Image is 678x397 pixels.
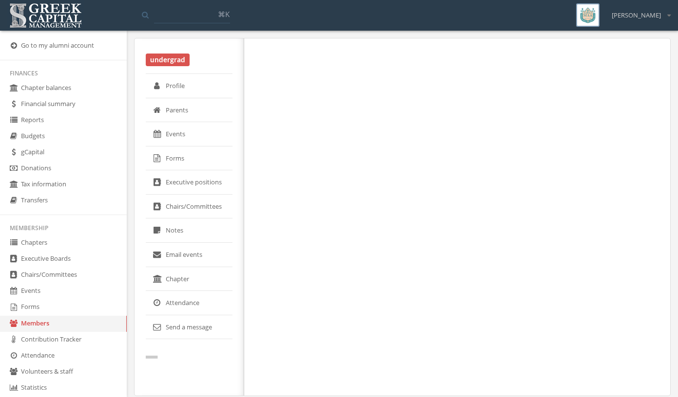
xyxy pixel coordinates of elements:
span: undergrad [146,54,190,66]
a: Parents [146,98,232,123]
a: Events [146,122,232,146]
a: Executive positions [146,170,232,195]
span: [PERSON_NAME] [612,11,661,20]
a: Attendance [146,291,232,315]
div: [PERSON_NAME] [605,3,671,20]
a: Chairs/Committees [146,195,232,219]
a: Forms [146,146,232,171]
span: --- [146,355,157,359]
a: Email events [146,243,232,267]
span: ⌘K [218,9,230,19]
a: Notes [146,218,232,243]
a: Profile [146,74,232,98]
a: Chapter [146,267,232,291]
a: Send a message [146,315,232,340]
